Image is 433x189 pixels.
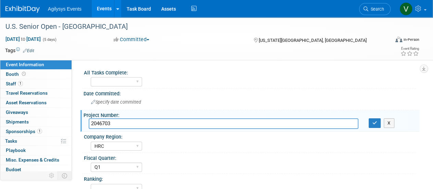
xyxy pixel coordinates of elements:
span: Budget [6,167,21,172]
span: 1 [37,129,42,134]
img: Format-Inperson.png [395,37,402,42]
a: Edit [23,48,34,53]
span: [DATE] [DATE] [5,36,41,42]
span: Search [368,7,384,12]
div: Project Number: [84,110,419,119]
a: Search [359,3,391,15]
div: Ranking: [84,174,416,182]
span: to [20,36,26,42]
img: Vaitiare Munoz [399,2,412,15]
div: Fiscal Quarter: [84,153,416,162]
span: Specify date committed [91,99,141,105]
span: 1 [18,81,23,86]
a: Misc. Expenses & Credits [0,155,72,165]
span: Asset Reservations [6,100,47,105]
div: Event Rating [400,47,419,50]
div: Date Committed: [84,88,419,97]
a: Sponsorships1 [0,127,72,136]
span: Playbook [6,147,26,153]
a: Booth [0,70,72,79]
span: Sponsorships [6,129,42,134]
div: All Tasks Complete: [84,68,416,76]
span: (5 days) [42,37,56,42]
button: Committed [111,36,152,43]
span: Shipments [6,119,29,125]
img: ExhibitDay [5,6,40,13]
span: Event Information [6,62,44,67]
span: Misc. Expenses & Credits [6,157,59,163]
span: [US_STATE][GEOGRAPHIC_DATA], [GEOGRAPHIC_DATA] [258,38,366,43]
a: Event Information [0,60,72,69]
span: Booth not reserved yet [21,71,27,76]
td: Personalize Event Tab Strip [46,171,58,180]
a: Playbook [0,146,72,155]
a: Giveaways [0,108,72,117]
div: In-Person [403,37,419,42]
div: U.S. Senior Open - [GEOGRAPHIC_DATA] [3,21,384,33]
a: Asset Reservations [0,98,72,107]
span: Tasks [5,138,17,144]
a: Shipments [0,117,72,127]
span: Travel Reservations [6,90,48,96]
div: Company Region: [84,132,416,140]
button: X [384,118,394,128]
td: Tags [5,47,34,54]
td: Toggle Event Tabs [58,171,72,180]
a: Budget [0,165,72,174]
a: Tasks [0,137,72,146]
a: Travel Reservations [0,88,72,98]
span: Staff [6,81,23,86]
span: Agilysys Events [48,6,81,12]
div: Event Format [359,36,419,46]
a: Staff1 [0,79,72,88]
span: Giveaways [6,109,28,115]
span: Booth [6,71,27,77]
